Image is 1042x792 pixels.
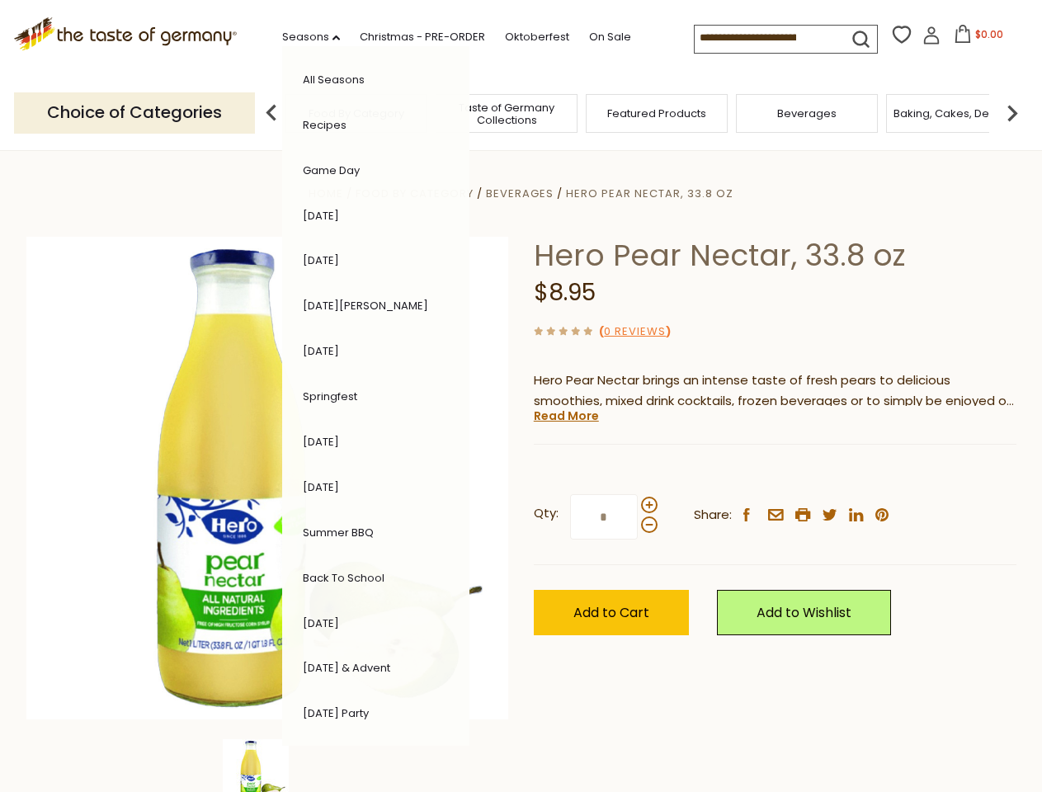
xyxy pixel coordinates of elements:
a: All Seasons [303,72,365,87]
p: Hero Pear Nectar brings an intense taste of fresh pears to delicious smoothies, mixed drink cockt... [534,370,1016,412]
a: [DATE] [303,615,339,631]
a: Featured Products [607,107,706,120]
a: [DATE] [303,252,339,268]
span: Share: [694,505,732,526]
a: Recipes [303,117,347,133]
input: Qty: [570,494,638,540]
a: Game Day [303,163,360,178]
a: Hero Pear Nectar, 33.8 oz [566,186,733,201]
a: Baking, Cakes, Desserts [893,107,1021,120]
a: Summer BBQ [303,525,374,540]
button: Add to Cart [534,590,689,635]
img: Hero Pear Nectar, 33.8 oz [26,237,509,719]
a: 0 Reviews [604,323,666,341]
strong: Qty: [534,503,559,524]
a: [DATE] [303,434,339,450]
a: Beverages [486,186,554,201]
a: Add to Wishlist [717,590,891,635]
img: next arrow [996,97,1029,130]
span: Add to Cart [573,603,649,622]
a: Springfest [303,389,357,404]
img: previous arrow [255,97,288,130]
a: Oktoberfest [505,28,569,46]
p: Choice of Categories [14,92,255,133]
a: Christmas - PRE-ORDER [360,28,485,46]
a: Taste of Germany Collections [441,101,573,126]
h1: Hero Pear Nectar, 33.8 oz [534,237,1016,274]
a: Beverages [777,107,837,120]
span: ( ) [599,323,671,339]
a: Read More [534,408,599,424]
a: Back to School [303,570,384,586]
span: $8.95 [534,276,596,309]
a: [DATE] [303,479,339,495]
a: [DATE][PERSON_NAME] [303,298,428,313]
a: [DATE] [303,208,339,224]
span: $0.00 [975,27,1003,41]
a: Seasons [282,28,340,46]
button: $0.00 [944,25,1014,49]
a: On Sale [589,28,631,46]
a: [DATE] Party [303,705,369,721]
a: [DATE] [303,343,339,359]
a: [DATE] & Advent [303,660,390,676]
